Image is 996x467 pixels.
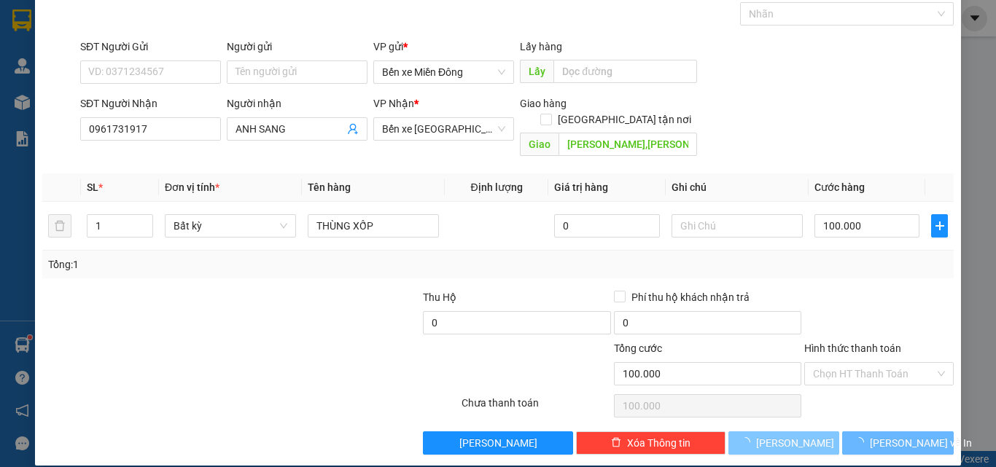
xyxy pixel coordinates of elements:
span: Tên hàng [308,181,351,193]
span: delete [611,437,621,449]
div: Người nhận [227,95,367,111]
div: Chưa thanh toán [460,395,612,420]
span: plus [932,220,947,232]
li: Rạng Đông Buslines [7,7,211,62]
div: SĐT Người Nhận [80,95,221,111]
span: VP Nhận [373,98,414,109]
button: delete [48,214,71,238]
input: Dọc đường [553,60,697,83]
li: VP Bến xe [GEOGRAPHIC_DATA] [101,79,194,127]
span: Giao hàng [520,98,567,109]
span: loading [854,437,870,447]
span: [PERSON_NAME] [459,435,537,451]
span: loading [740,437,756,447]
span: Định lượng [470,181,522,193]
span: Lấy [520,60,553,83]
span: Cước hàng [814,181,865,193]
button: [PERSON_NAME] [423,431,572,455]
span: Bất kỳ [174,215,287,237]
button: [PERSON_NAME] và In [842,431,954,455]
th: Ghi chú [666,173,809,202]
span: [PERSON_NAME] và In [870,435,972,451]
span: Đơn vị tính [165,181,219,193]
input: Ghi Chú [672,214,803,238]
button: deleteXóa Thông tin [576,431,725,455]
div: VP gửi [373,39,514,55]
span: Phí thu hộ khách nhận trả [626,289,755,305]
span: [PERSON_NAME] [756,435,834,451]
span: user-add [347,123,359,135]
span: Tổng cước [614,342,662,354]
span: Thu Hộ [423,291,456,303]
div: Tổng: 1 [48,256,386,272]
span: [GEOGRAPHIC_DATA] tận nơi [552,111,697,127]
span: Xóa Thông tin [627,435,690,451]
span: Bến xe Miền Đông [382,61,505,83]
button: plus [931,214,948,238]
input: Dọc đường [559,133,697,156]
span: Giá trị hàng [554,181,608,193]
input: VD: Bàn, Ghế [308,214,439,238]
span: Bến xe Quảng Ngãi [382,118,505,140]
span: Giao [520,133,559,156]
button: [PERSON_NAME] [728,431,840,455]
div: Người gửi [227,39,367,55]
label: Hình thức thanh toán [804,342,901,354]
li: VP Bến xe Miền Đông [7,79,101,111]
span: Lấy hàng [520,41,562,52]
span: SL [87,181,98,193]
input: 0 [554,214,659,238]
div: SĐT Người Gửi [80,39,221,55]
